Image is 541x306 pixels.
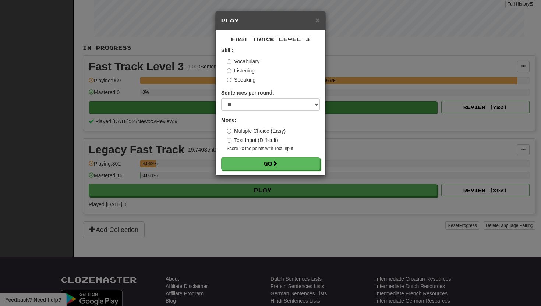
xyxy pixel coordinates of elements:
[231,36,310,42] span: Fast Track Level 3
[227,127,286,135] label: Multiple Choice (Easy)
[227,67,255,74] label: Listening
[227,58,259,65] label: Vocabulary
[315,16,320,24] span: ×
[227,68,231,73] input: Listening
[227,76,255,83] label: Speaking
[221,89,274,96] label: Sentences per round:
[227,129,231,134] input: Multiple Choice (Easy)
[227,136,278,144] label: Text Input (Difficult)
[227,138,231,143] input: Text Input (Difficult)
[227,78,231,82] input: Speaking
[221,157,320,170] button: Go
[221,47,233,53] strong: Skill:
[227,146,320,152] small: Score 2x the points with Text Input !
[315,16,320,24] button: Close
[221,17,320,24] h5: Play
[227,59,231,64] input: Vocabulary
[221,117,236,123] strong: Mode:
